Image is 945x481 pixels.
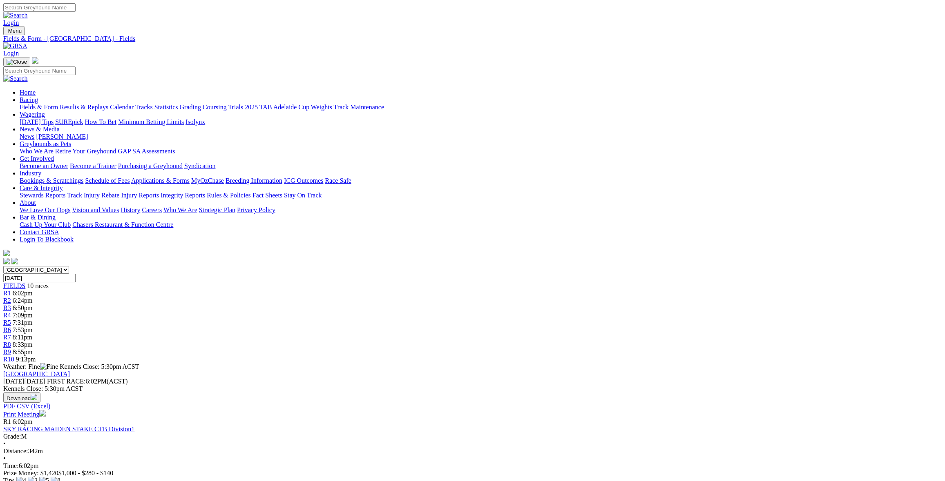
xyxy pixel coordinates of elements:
a: Isolynx [185,118,205,125]
a: We Love Our Dogs [20,206,70,213]
a: Login [3,19,19,26]
a: Privacy Policy [237,206,275,213]
span: Grade: [3,433,21,440]
span: • [3,440,6,447]
a: CSV (Excel) [17,403,50,410]
a: Purchasing a Greyhound [118,162,183,169]
img: Search [3,12,28,19]
span: 6:50pm [13,304,33,311]
a: Chasers Restaurant & Function Centre [72,221,173,228]
img: Close [7,59,27,65]
span: Distance: [3,448,28,454]
img: logo-grsa-white.png [3,250,10,256]
a: [GEOGRAPHIC_DATA] [3,370,70,377]
div: Fields & Form - [GEOGRAPHIC_DATA] - Fields [3,35,942,42]
a: Injury Reports [121,192,159,199]
a: Get Involved [20,155,54,162]
a: Login To Blackbook [20,236,74,243]
span: 6:02PM(ACST) [47,378,128,385]
input: Search [3,3,76,12]
a: Integrity Reports [161,192,205,199]
a: Care & Integrity [20,184,63,191]
a: Racing [20,96,38,103]
div: Wagering [20,118,942,126]
a: Who We Are [163,206,197,213]
a: Tracks [135,104,153,111]
button: Toggle navigation [3,58,30,66]
a: R6 [3,326,11,333]
a: Calendar [110,104,134,111]
a: 2025 TAB Adelaide Cup [245,104,309,111]
a: News [20,133,34,140]
a: Rules & Policies [207,192,251,199]
span: Time: [3,462,19,469]
a: R9 [3,348,11,355]
img: GRSA [3,42,27,50]
a: Coursing [203,104,227,111]
a: Careers [142,206,162,213]
a: News & Media [20,126,60,133]
span: $1,000 - $280 - $140 [58,470,114,477]
a: Login [3,50,19,57]
a: History [121,206,140,213]
img: facebook.svg [3,258,10,264]
span: [DATE] [3,378,25,385]
a: Who We Are [20,148,54,155]
a: Wagering [20,111,45,118]
a: R5 [3,319,11,326]
span: FIELDS [3,282,25,289]
span: 7:31pm [13,319,33,326]
span: Weather: Fine [3,363,60,370]
a: Track Maintenance [334,104,384,111]
div: 342m [3,448,942,455]
span: 9:13pm [16,356,36,363]
a: Fact Sheets [252,192,282,199]
span: 8:11pm [13,334,32,341]
a: Syndication [184,162,215,169]
a: MyOzChase [191,177,224,184]
span: Menu [8,28,22,34]
a: R10 [3,356,14,363]
div: Greyhounds as Pets [20,148,942,155]
a: PDF [3,403,15,410]
span: 6:24pm [13,297,33,304]
a: SKY RACING MAIDEN STAKE CTB Division1 [3,426,134,432]
a: R3 [3,304,11,311]
a: Fields & Form [20,104,58,111]
span: 8:55pm [13,348,33,355]
a: About [20,199,36,206]
div: Download [3,403,942,410]
a: Bar & Dining [20,214,56,221]
span: Kennels Close: 5:30pm ACST [60,363,139,370]
span: 6:02pm [13,418,33,425]
button: Download [3,392,40,403]
div: Racing [20,104,942,111]
div: About [20,206,942,214]
div: News & Media [20,133,942,140]
a: Stay On Track [284,192,322,199]
div: Industry [20,177,942,184]
a: SUREpick [55,118,83,125]
span: FIRST RACE: [47,378,85,385]
a: Weights [311,104,332,111]
a: Stewards Reports [20,192,65,199]
a: [PERSON_NAME] [36,133,88,140]
span: [DATE] [3,378,45,385]
span: 10 races [27,282,49,289]
div: Care & Integrity [20,192,942,199]
div: Get Involved [20,162,942,170]
a: R1 [3,290,11,297]
a: How To Bet [85,118,117,125]
a: R2 [3,297,11,304]
span: 6:02pm [13,290,33,297]
a: Race Safe [325,177,351,184]
a: Retire Your Greyhound [55,148,116,155]
img: download.svg [31,394,37,400]
span: • [3,455,6,462]
a: R4 [3,312,11,319]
